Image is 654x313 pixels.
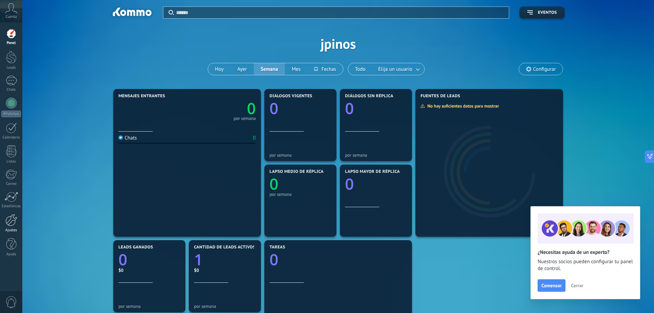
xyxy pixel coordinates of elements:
[1,252,21,257] div: Ayuda
[421,94,460,99] span: Fuentes de leads
[519,7,565,19] button: Eventos
[1,204,21,209] div: Estadísticas
[269,249,278,270] text: 0
[194,304,256,309] div: por semana
[194,249,203,270] text: 1
[568,280,586,291] button: Cerrar
[348,63,372,75] button: Todo
[538,249,633,256] h2: ¿Necesitas ayuda de un experto?
[118,135,137,141] div: Chats
[1,41,21,45] div: Panel
[372,63,424,75] button: Elija un usuario
[269,174,278,194] text: 0
[269,249,407,270] a: 0
[118,267,180,273] div: $0
[345,174,354,194] text: 0
[253,135,256,141] div: 0
[1,228,21,233] div: Ajustes
[269,153,331,158] div: por semana
[1,111,21,117] div: WhatsApp
[269,192,331,197] div: por semana
[538,279,565,292] button: Comenzar
[254,63,285,75] button: Semana
[1,135,21,140] div: Calendario
[1,182,21,186] div: Correo
[1,88,21,92] div: Chats
[118,304,180,309] div: por semana
[118,249,180,270] a: 0
[269,94,312,99] span: Diálogos vigentes
[247,98,256,119] text: 0
[571,283,583,288] span: Cerrar
[118,249,127,270] text: 0
[345,153,407,158] div: por semana
[269,169,324,174] span: Lapso medio de réplica
[233,117,256,120] div: por semana
[307,63,343,75] button: Fechas
[208,63,230,75] button: Hoy
[194,267,256,273] div: $0
[541,283,562,288] span: Comenzar
[345,94,393,99] span: Diálogos sin réplica
[269,245,285,250] span: Tareas
[269,98,278,119] text: 0
[285,63,308,75] button: Mes
[118,135,123,140] img: Chats
[194,249,256,270] a: 1
[345,98,354,119] text: 0
[5,15,17,19] span: Cuenta
[533,66,556,72] span: Configurar
[377,65,414,74] span: Elija un usuario
[118,245,153,250] span: Leads ganados
[194,245,255,250] span: Cantidad de leads activos
[345,169,400,174] span: Lapso mayor de réplica
[187,98,256,119] a: 0
[420,103,504,109] div: No hay suficientes datos para mostrar
[538,258,633,272] span: Nuestros socios pueden configurar tu panel de control.
[1,66,21,70] div: Leads
[230,63,254,75] button: Ayer
[1,159,21,164] div: Listas
[118,94,165,99] span: Mensajes entrantes
[538,10,557,15] span: Eventos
